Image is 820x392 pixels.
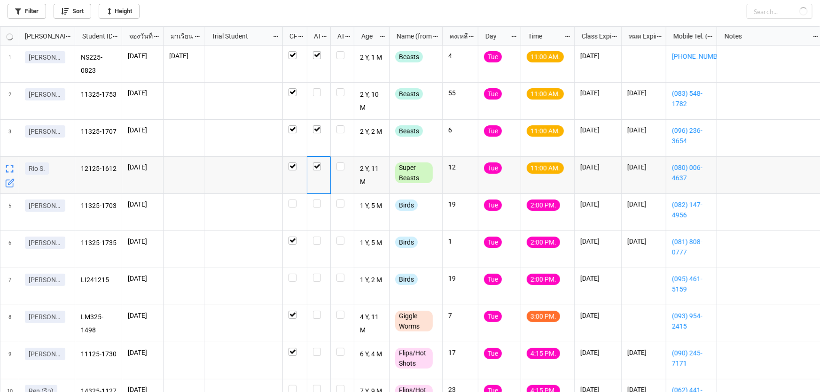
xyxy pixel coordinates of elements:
[360,274,384,287] p: 1 Y, 2 M
[332,31,345,41] div: ATK
[8,4,46,19] a: Filter
[627,200,660,209] p: [DATE]
[81,162,117,176] p: 12125-1612
[580,200,616,209] p: [DATE]
[8,305,11,342] span: 8
[128,311,157,320] p: [DATE]
[484,125,502,137] div: Tue
[395,88,423,100] div: Beasts
[81,88,117,101] p: 11325-1753
[672,88,711,109] a: (083) 548-1782
[395,51,423,62] div: Beasts
[484,51,502,62] div: Tue
[580,51,616,61] p: [DATE]
[206,31,272,41] div: Trial Student
[81,200,117,213] p: 11325-1703
[29,238,62,247] p: [PERSON_NAME]
[77,31,112,41] div: Student ID (from [PERSON_NAME] Name)
[391,31,432,41] div: Name (from Class)
[8,194,11,231] span: 5
[99,4,140,19] a: Height
[19,31,65,41] div: [PERSON_NAME] Name
[81,274,117,287] p: LI241215
[747,4,812,19] input: Search...
[448,348,472,357] p: 17
[580,348,616,357] p: [DATE]
[360,162,384,188] p: 2 Y, 11 M
[29,127,62,136] p: [PERSON_NAME]
[165,31,195,41] div: มาเรียน
[527,311,560,322] div: 3:00 PM.
[81,348,117,361] p: 11125-1730
[81,311,117,336] p: LM325-1498
[484,162,502,174] div: Tue
[484,88,502,100] div: Tue
[672,162,711,183] a: (080) 006-4637
[580,311,616,320] p: [DATE]
[81,125,117,138] p: 11325-1707
[8,120,11,156] span: 3
[527,348,560,359] div: 4:15 PM.
[29,349,62,359] p: [PERSON_NAME]
[360,51,384,64] p: 2 Y, 1 M
[527,200,560,211] div: 2:00 PM.
[580,237,616,246] p: [DATE]
[576,31,611,41] div: Class Expiration
[484,348,502,359] div: Tue
[623,31,656,41] div: หมด Expired date (from [PERSON_NAME] Name)
[8,268,11,305] span: 7
[527,51,564,62] div: 11:00 AM.
[29,53,62,62] p: [PERSON_NAME]
[627,88,660,98] p: [DATE]
[448,311,472,320] p: 7
[527,125,564,137] div: 11:00 AM.
[484,237,502,248] div: Tue
[29,275,62,284] p: [PERSON_NAME]
[128,51,157,61] p: [DATE]
[448,88,472,98] p: 55
[672,51,711,61] a: [PHONE_NUMBER]
[8,46,11,82] span: 1
[0,27,75,46] div: grid
[672,274,711,294] a: (095) 461-5159
[627,237,660,246] p: [DATE]
[360,237,384,250] p: 1 Y, 5 M
[29,90,62,99] p: [PERSON_NAME]
[360,125,384,138] p: 2 Y, 2 M
[580,274,616,283] p: [DATE]
[444,31,469,41] div: คงเหลือ (from Nick Name)
[128,237,157,246] p: [DATE]
[284,31,297,41] div: CF
[527,162,564,174] div: 11:00 AM.
[128,200,157,209] p: [DATE]
[484,200,502,211] div: Tue
[29,312,62,322] p: [PERSON_NAME]
[360,88,384,114] p: 2 Y, 10 M
[448,51,472,61] p: 4
[8,231,11,268] span: 6
[395,348,433,369] div: Flips/Hot Shots
[169,51,198,61] p: [DATE]
[580,162,616,172] p: [DATE]
[308,31,321,41] div: ATT
[395,274,418,285] div: Birds
[448,162,472,172] p: 12
[81,237,117,250] p: 11325-1735
[128,348,157,357] p: [DATE]
[448,237,472,246] p: 1
[81,51,117,77] p: NS225-0823
[128,88,157,98] p: [DATE]
[29,201,62,210] p: [PERSON_NAME]
[395,125,423,137] div: Beasts
[395,200,418,211] div: Birds
[395,162,433,183] div: Super Beasts
[124,31,154,41] div: จองวันที่
[668,31,707,41] div: Mobile Tel. (from Nick Name)
[360,311,384,336] p: 4 Y, 11 M
[672,125,711,146] a: (096) 236-3654
[627,125,660,135] p: [DATE]
[29,164,45,173] p: Rio S.
[627,348,660,357] p: [DATE]
[627,162,660,172] p: [DATE]
[672,311,711,331] a: (093) 954-2415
